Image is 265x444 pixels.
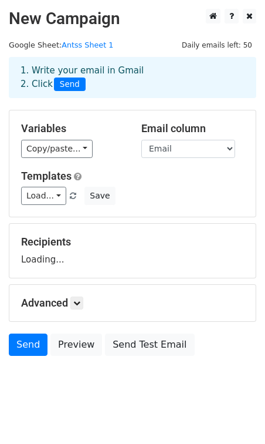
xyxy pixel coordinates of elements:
small: Google Sheet: [9,41,113,49]
div: Loading... [21,236,244,266]
h2: New Campaign [9,9,256,29]
h5: Advanced [21,297,244,310]
h5: Email column [141,122,244,135]
a: Daily emails left: 50 [178,41,256,49]
a: Templates [21,170,72,182]
button: Save [84,187,115,205]
span: Send [54,78,86,92]
a: Load... [21,187,66,205]
a: Preview [50,334,102,356]
h5: Variables [21,122,124,135]
h5: Recipients [21,236,244,248]
a: Copy/paste... [21,140,93,158]
a: Antss Sheet 1 [62,41,113,49]
span: Daily emails left: 50 [178,39,256,52]
a: Send Test Email [105,334,194,356]
a: Send [9,334,47,356]
div: 1. Write your email in Gmail 2. Click [12,64,253,91]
